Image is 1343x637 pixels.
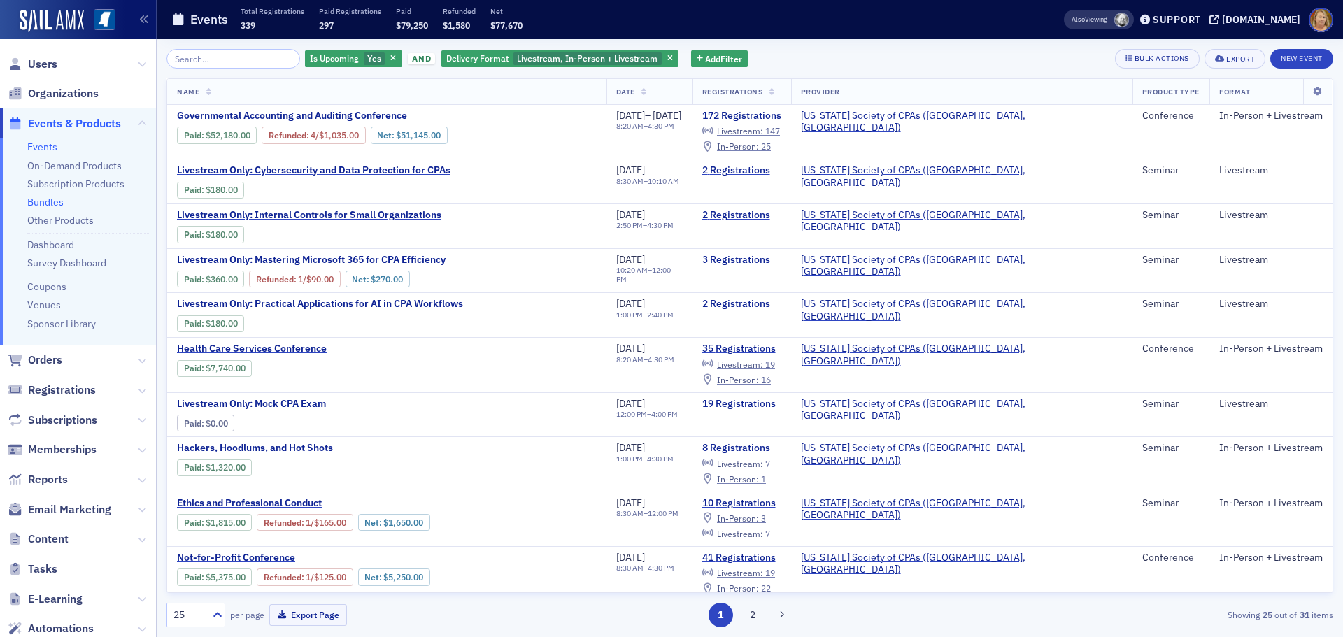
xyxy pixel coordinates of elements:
span: : [184,418,206,429]
span: Livestream : [717,528,763,539]
p: Paid [396,6,428,16]
span: Hackers, Hoodlums, and Hot Shots [177,442,412,455]
span: $77,670 [490,20,523,31]
a: Content [8,531,69,547]
span: In-Person : [717,374,759,385]
a: Not-for-Profit Conference [177,552,534,564]
a: Livestream: 19 [702,568,775,579]
a: In-Person: 16 [702,374,771,385]
div: Refunded: 4 - $36000 [249,271,340,287]
span: : [184,363,206,373]
span: Health Care Services Conference [177,343,412,355]
span: 22 [761,582,771,594]
a: Refunded [256,274,294,285]
div: – [616,310,674,320]
a: In-Person: 3 [702,513,766,524]
time: 8:30 AM [616,563,644,573]
span: [DATE] [616,397,645,410]
time: 4:00 PM [651,409,678,419]
span: : [264,572,306,582]
a: Paid [184,185,201,195]
div: – [616,455,674,464]
span: 147 [765,125,780,136]
a: Other Products [27,214,94,227]
span: 1 [761,473,766,485]
span: [DATE] [616,297,645,310]
span: Content [28,531,69,547]
a: [US_STATE] Society of CPAs ([GEOGRAPHIC_DATA], [GEOGRAPHIC_DATA]) [801,398,1123,422]
h1: Events [190,11,228,28]
span: Mississippi Society of CPAs (Ridgeland, MS) [801,164,1123,189]
button: New Event [1270,49,1333,69]
span: : [184,185,206,195]
time: 4:30 PM [647,454,674,464]
span: : [184,274,206,285]
a: Reports [8,472,68,487]
span: In-Person : [717,582,759,594]
span: 7 [765,528,770,539]
div: – [616,266,683,284]
span: Is Upcoming [310,52,359,64]
div: Net: $525000 [358,568,430,585]
a: Events [27,141,57,153]
a: Livestream: 7 [702,528,770,539]
a: Dashboard [27,238,74,251]
div: Seminar [1142,164,1200,177]
a: In-Person: 25 [702,141,771,152]
time: 4:30 PM [647,220,674,230]
div: – [616,122,682,131]
span: Livestream Only: Mastering Microsoft 365 for CPA Efficiency [177,254,446,266]
a: Venues [27,299,61,311]
a: Bundles [27,196,64,208]
a: Livestream Only: Mock CPA Exam [177,398,412,410]
a: Refunded [264,572,301,582]
a: Subscription Products [27,178,125,190]
a: In-Person: 22 [702,583,771,594]
span: : [269,130,311,141]
a: 41 Registrations [702,552,781,564]
a: On-Demand Products [27,159,122,172]
span: $165.00 [314,517,346,528]
span: Orders [28,352,62,368]
span: 297 [319,20,334,31]
a: [US_STATE] Society of CPAs ([GEOGRAPHIC_DATA], [GEOGRAPHIC_DATA]) [801,497,1123,522]
span: $5,375.00 [206,572,246,582]
div: Paid: 11 - $181500 [177,514,252,531]
div: Paid: 19 - $0 [177,415,234,431]
a: Events & Products [8,116,121,131]
time: 8:20 AM [616,121,644,131]
time: 12:00 PM [648,508,678,518]
span: Net : [352,274,371,285]
span: Livestream : [717,567,763,578]
a: [US_STATE] Society of CPAs ([GEOGRAPHIC_DATA], [GEOGRAPHIC_DATA]) [801,442,1123,466]
div: Paid: 2 - $18000 [177,182,244,199]
div: Seminar [1142,254,1200,266]
div: Paid: 46 - $537500 [177,568,252,585]
a: Users [8,57,57,72]
a: Paid [184,229,201,240]
span: Mississippi Society of CPAs (Ridgeland, MS) [801,298,1123,322]
span: Events & Products [28,116,121,131]
a: Livestream: 19 [702,359,775,370]
time: 10:10 AM [648,176,679,186]
span: [DATE] [616,496,645,509]
span: In-Person : [717,141,759,152]
span: : [256,274,298,285]
span: Not-for-Profit Conference [177,552,412,564]
a: 10 Registrations [702,497,781,510]
span: Mississippi Society of CPAs (Ridgeland, MS) [801,209,1123,234]
div: – [616,355,674,364]
time: 2:50 PM [616,220,643,230]
a: Paid [184,274,201,285]
span: : [184,130,206,141]
span: $1,815.00 [206,517,246,528]
div: Refunded: 46 - $537500 [257,568,353,585]
div: Conference [1142,343,1200,355]
div: Seminar [1142,398,1200,410]
span: : [184,462,206,473]
button: Bulk Actions [1115,49,1200,69]
span: [DATE] [616,441,645,454]
span: : [184,572,206,582]
span: Livestream Only: Practical Applications for AI in CPA Workflows [177,298,463,310]
a: Paid [184,462,201,473]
